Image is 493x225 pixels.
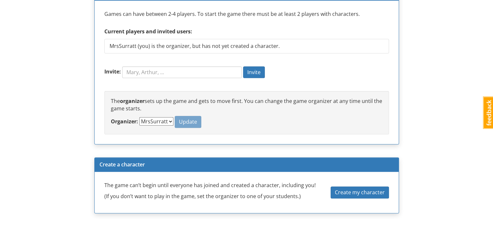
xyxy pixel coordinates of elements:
button: Update [175,116,201,128]
strong: Current players and invited users: [104,28,192,35]
span: is the organizer, but has not yet created a character. [150,42,280,50]
button: Invite [243,66,265,78]
span: Create my character [335,189,385,196]
strong: organizer [120,97,145,105]
p: The sets up the game and gets to move first. You can change the game organizer at any time until ... [111,97,382,112]
label: Organizer: [111,118,138,125]
span: Update [179,118,197,125]
input: Mary, Arthur, ... [122,66,242,78]
p: (If you don’t want to play in the game, set the organizer to one of your students.) [104,193,316,200]
span: MrsSurratt (you) [110,42,280,50]
label: Invite: [104,68,121,75]
p: The game can’t begin until everyone has joined and created a character, including you! [104,182,316,189]
button: Create my character [331,186,389,198]
div: Create a character [95,158,399,172]
p: Games can have between 2-4 players. To start the game there must be at least 2 players with chara... [104,10,389,24]
span: Invite [247,69,261,76]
